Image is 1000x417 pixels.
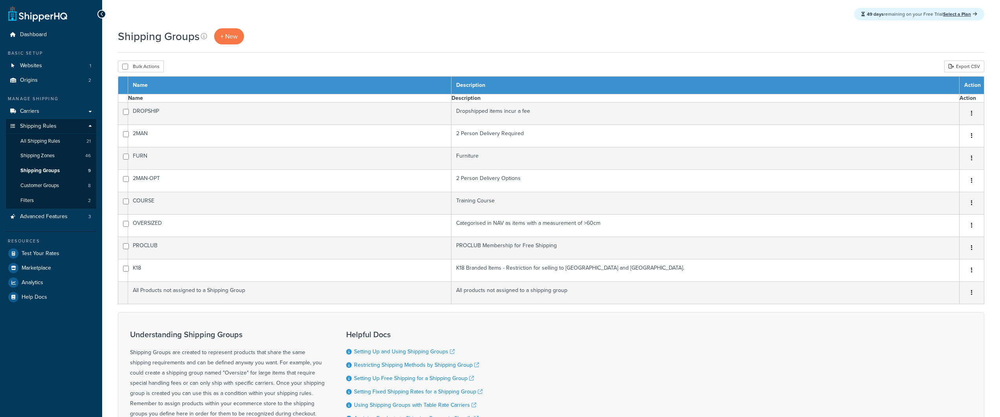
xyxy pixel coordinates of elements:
li: Origins [6,73,96,88]
span: 2 [88,77,91,84]
span: 21 [86,138,91,145]
a: Export CSV [944,61,984,72]
span: Analytics [22,279,43,286]
th: Description [451,77,959,94]
h3: Understanding Shipping Groups [130,330,327,339]
span: 9 [88,167,91,174]
a: Filters 2 [6,193,96,208]
a: Using Shipping Groups with Table Rate Carriers [354,401,476,409]
h3: Helpful Docs [346,330,483,339]
li: Shipping Groups [6,163,96,178]
a: Shipping Rules [6,119,96,134]
button: Bulk Actions [118,61,164,72]
a: ShipperHQ Home [8,6,67,22]
td: FURN [128,147,451,170]
a: Help Docs [6,290,96,304]
td: All Products not assigned to a Shipping Group [128,282,451,304]
span: Dashboard [20,31,47,38]
td: Furniture [451,147,959,170]
div: Manage Shipping [6,96,96,102]
td: DROPSHIP [128,103,451,125]
span: 3 [88,213,91,220]
span: Shipping Groups [20,167,60,174]
a: Customer Groups 8 [6,178,96,193]
td: Dropshipped items incur a fee [451,103,959,125]
span: Marketplace [22,265,51,272]
th: Name [128,94,451,103]
a: Shipping Zones 46 [6,149,96,163]
a: Carriers [6,104,96,119]
li: All Shipping Rules [6,134,96,149]
td: 2MAN [128,125,451,147]
span: Advanced Features [20,213,68,220]
td: Categorised in NAV as items with a measurement of >60cm [451,215,959,237]
th: Action [960,77,984,94]
a: Shipping Groups 9 [6,163,96,178]
span: 46 [85,152,91,159]
th: Name [128,77,451,94]
h1: Shipping Groups [118,29,200,44]
span: Customer Groups [20,182,59,189]
a: Test Your Rates [6,246,96,261]
strong: 49 days [867,11,884,18]
span: Carriers [20,108,39,115]
a: Setting Up and Using Shipping Groups [354,347,455,356]
span: + New [220,32,238,41]
span: 8 [88,182,91,189]
div: Resources [6,238,96,244]
li: Advanced Features [6,209,96,224]
td: K18 [128,259,451,282]
span: Filters [20,197,34,204]
span: All Shipping Rules [20,138,60,145]
span: Test Your Rates [22,250,59,257]
a: Analytics [6,276,96,290]
span: 1 [90,62,91,69]
li: Shipping Rules [6,119,96,209]
span: Shipping Rules [20,123,57,130]
span: Origins [20,77,38,84]
a: Advanced Features 3 [6,209,96,224]
a: Marketplace [6,261,96,275]
th: Description [451,94,959,103]
td: 2 Person Delivery Options [451,170,959,192]
td: All products not assigned to a shipping group [451,282,959,304]
td: PROCLUB Membership for Free Shipping [451,237,959,259]
span: Help Docs [22,294,47,301]
td: PROCLUB [128,237,451,259]
td: COURSE [128,192,451,215]
a: Origins 2 [6,73,96,88]
a: Restricting Shipping Methods by Shipping Group [354,361,479,369]
li: Websites [6,59,96,73]
li: Filters [6,193,96,208]
th: Action [960,94,984,103]
span: Websites [20,62,42,69]
td: Training Course [451,192,959,215]
td: K18 Branded Items - Restriction for selling to [GEOGRAPHIC_DATA] and [GEOGRAPHIC_DATA]. [451,259,959,282]
span: 2 [88,197,91,204]
a: Setting Fixed Shipping Rates for a Shipping Group [354,388,483,396]
a: Select a Plan [943,11,977,18]
div: remaining on your Free Trial [854,8,984,20]
td: 2MAN-OPT [128,170,451,192]
a: + New [214,28,244,44]
a: Websites 1 [6,59,96,73]
td: OVERSIZED [128,215,451,237]
div: Basic Setup [6,50,96,57]
a: All Shipping Rules 21 [6,134,96,149]
a: Dashboard [6,28,96,42]
span: Shipping Zones [20,152,55,159]
td: 2 Person Delivery Required [451,125,959,147]
a: Setting Up Free Shipping for a Shipping Group [354,374,474,382]
li: Customer Groups [6,178,96,193]
li: Shipping Zones [6,149,96,163]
